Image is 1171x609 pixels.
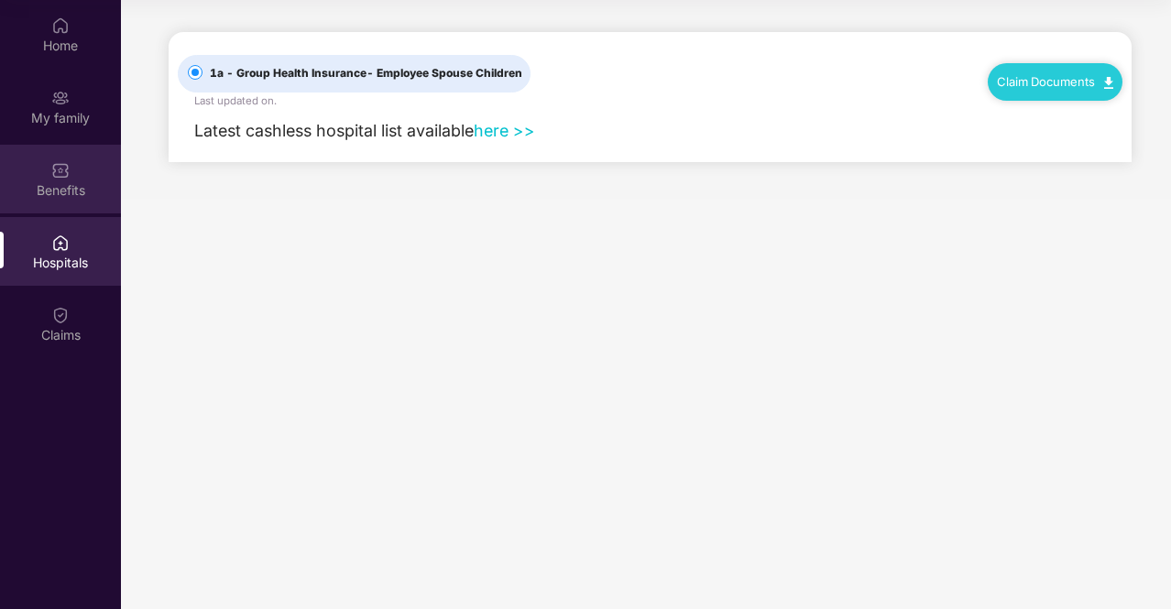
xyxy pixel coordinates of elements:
img: svg+xml;base64,PHN2ZyB4bWxucz0iaHR0cDovL3d3dy53My5vcmcvMjAwMC9zdmciIHdpZHRoPSIxMC40IiBoZWlnaHQ9Ij... [1104,77,1113,89]
img: svg+xml;base64,PHN2ZyBpZD0iQmVuZWZpdHMiIHhtbG5zPSJodHRwOi8vd3d3LnczLm9yZy8yMDAwL3N2ZyIgd2lkdGg9Ij... [51,161,70,179]
span: - Employee Spouse Children [367,66,522,80]
img: svg+xml;base64,PHN2ZyB3aWR0aD0iMjAiIGhlaWdodD0iMjAiIHZpZXdCb3g9IjAgMCAyMCAyMCIgZmlsbD0ibm9uZSIgeG... [51,89,70,107]
img: svg+xml;base64,PHN2ZyBpZD0iSG9tZSIgeG1sbnM9Imh0dHA6Ly93d3cudzMub3JnLzIwMDAvc3ZnIiB3aWR0aD0iMjAiIG... [51,16,70,35]
span: Latest cashless hospital list available [194,121,474,140]
a: Claim Documents [997,74,1113,89]
a: here >> [474,121,535,140]
img: svg+xml;base64,PHN2ZyBpZD0iSG9zcGl0YWxzIiB4bWxucz0iaHR0cDovL3d3dy53My5vcmcvMjAwMC9zdmciIHdpZHRoPS... [51,234,70,252]
div: Last updated on . [194,92,277,109]
span: 1a - Group Health Insurance [202,65,530,82]
img: svg+xml;base64,PHN2ZyBpZD0iQ2xhaW0iIHhtbG5zPSJodHRwOi8vd3d3LnczLm9yZy8yMDAwL3N2ZyIgd2lkdGg9IjIwIi... [51,306,70,324]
